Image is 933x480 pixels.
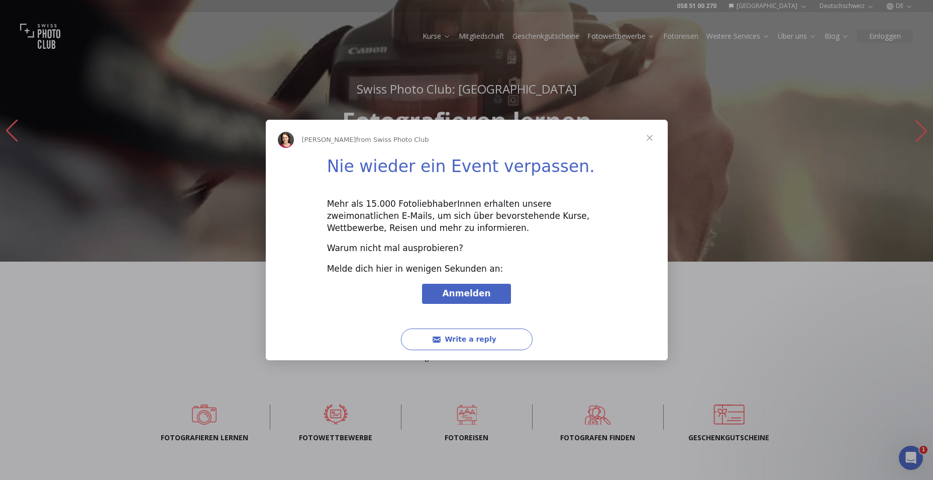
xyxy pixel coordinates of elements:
img: Profile image for Joan [278,132,294,148]
span: from Swiss Photo Club [356,136,429,143]
div: Warum nicht mal ausprobieren? [327,243,606,255]
span: [PERSON_NAME] [302,136,356,143]
div: Melde dich hier in wenigen Sekunden an: [327,263,606,275]
div: Mehr als 15.000 FotoliebhaberInnen erhalten unsere zweimonatlichen E-Mails, um sich über bevorste... [327,198,606,234]
span: Anmelden [442,288,490,298]
button: Write a reply [401,329,533,350]
span: Close [632,120,668,156]
h1: Nie wieder ein Event verpassen. [327,156,606,183]
a: Anmelden [422,284,510,304]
